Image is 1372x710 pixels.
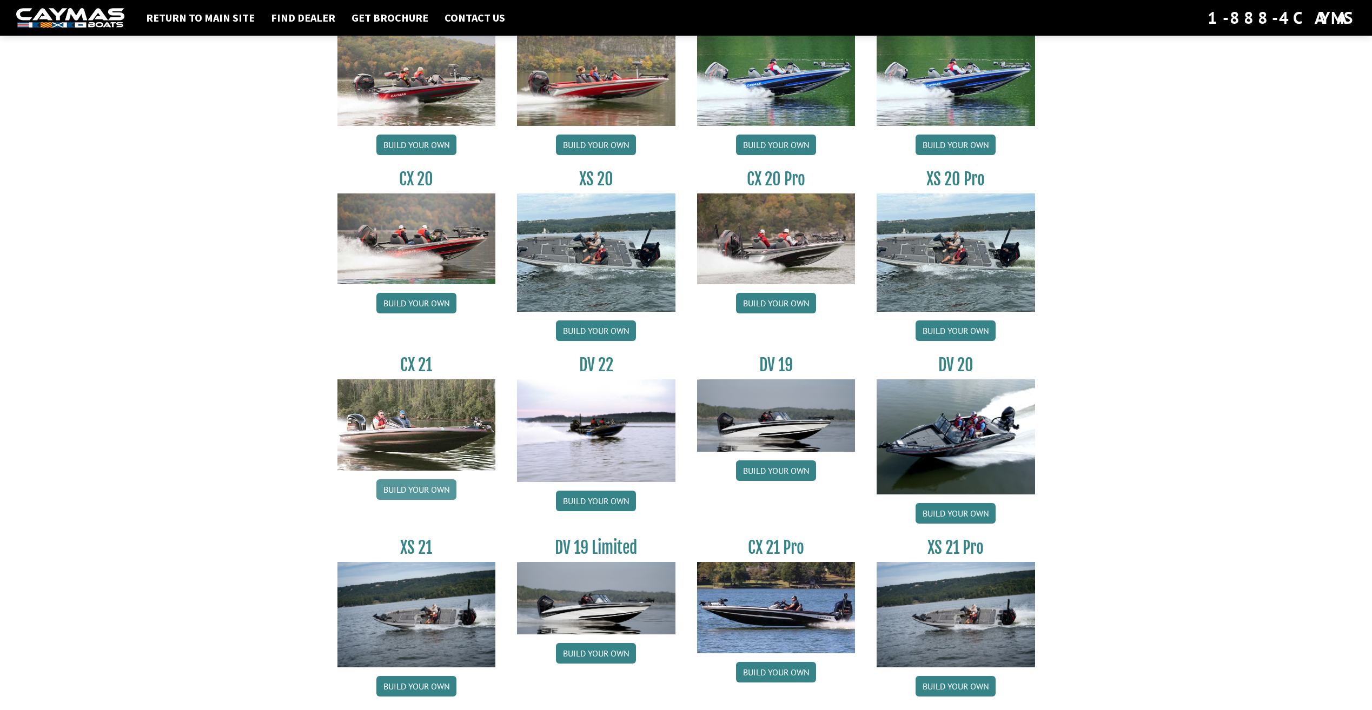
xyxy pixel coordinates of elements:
img: DV22_original_motor_cropped_for_caymas_connect.jpg [517,379,675,482]
a: Build your own [376,479,456,500]
h3: DV 19 [697,355,856,375]
img: CX19_thumbnail.jpg [877,35,1035,125]
img: CX-21Pro_thumbnail.jpg [697,562,856,653]
a: Build your own [556,491,636,511]
a: Return to main site [141,11,260,25]
h3: DV 19 Limited [517,538,675,558]
h3: CX 20 [337,169,496,189]
a: Build your own [736,460,816,481]
a: Build your own [556,643,636,664]
h3: DV 22 [517,355,675,375]
a: Build your own [916,320,996,341]
img: white-logo-c9c8dbefe5ff5ceceb0f0178aa75bf4bb51f6bca0971e226c86eb53dfe498488.png [16,8,124,28]
img: dv-19-ban_from_website_for_caymas_connect.png [697,379,856,452]
img: CX-20_thumbnail.jpg [337,193,496,284]
a: Find Dealer [266,11,341,25]
a: Get Brochure [346,11,434,25]
a: Build your own [556,320,636,341]
a: Build your own [736,662,816,682]
img: dv-19-ban_from_website_for_caymas_connect.png [517,562,675,634]
img: CX-20Pro_thumbnail.jpg [697,193,856,284]
img: DV_20_from_website_for_caymas_connect.png [877,379,1035,494]
a: Build your own [916,503,996,524]
img: XS_20_resized.jpg [877,193,1035,312]
img: XS_20_resized.jpg [517,193,675,312]
img: XS_21_thumbnail.jpg [337,562,496,667]
h3: XS 21 Pro [877,538,1035,558]
img: CX19_thumbnail.jpg [697,35,856,125]
a: Build your own [736,135,816,155]
h3: CX 20 Pro [697,169,856,189]
h3: CX 21 Pro [697,538,856,558]
a: Build your own [376,135,456,155]
a: Build your own [376,293,456,313]
a: Build your own [556,135,636,155]
a: Build your own [736,293,816,313]
h3: XS 20 [517,169,675,189]
a: Contact Us [439,11,511,25]
h3: CX 21 [337,355,496,375]
img: CX-18SS_thumbnail.jpg [517,35,675,125]
h3: XS 21 [337,538,496,558]
img: XS_21_thumbnail.jpg [877,562,1035,667]
a: Build your own [916,676,996,696]
h3: DV 20 [877,355,1035,375]
a: Build your own [376,676,456,696]
a: Build your own [916,135,996,155]
img: CX-18S_thumbnail.jpg [337,35,496,125]
img: CX21_thumb.jpg [337,379,496,470]
h3: XS 20 Pro [877,169,1035,189]
div: 1-888-4CAYMAS [1208,6,1356,30]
